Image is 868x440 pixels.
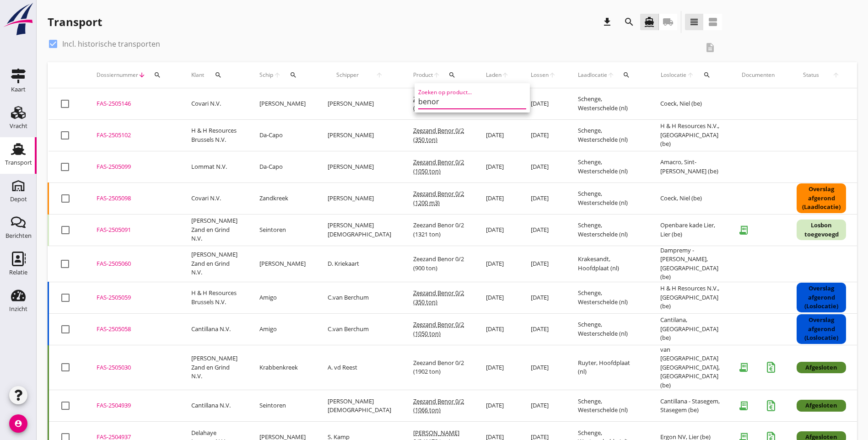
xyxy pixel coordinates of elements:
td: H & H Resources Brussels N.V. [180,282,248,313]
td: Lommat N.V. [180,151,248,182]
span: Schip [259,71,274,79]
td: Krabbenkreek [248,345,317,390]
span: Zeezand Benor 0/2 (1200 m3) [413,189,464,207]
span: Zeezand Benor 0/2 (1066 ton) [413,397,464,414]
td: Zeezand Benor 0/2 (1902 ton) [402,345,475,390]
td: [DATE] [520,88,567,120]
td: [DATE] [520,390,567,422]
td: Dampremy - [PERSON_NAME], [GEOGRAPHIC_DATA] (be) [649,246,731,282]
i: receipt_long [734,358,753,376]
td: [DATE] [520,282,567,313]
td: Schenge, Westerschelde (nl) [567,88,649,120]
td: Amigo [248,282,317,313]
td: Schenge, Westerschelde (nl) [567,282,649,313]
div: Afgesloten [797,400,846,412]
td: Cantillana N.V. [180,313,248,345]
img: logo-small.a267ee39.svg [2,2,35,36]
td: [PERSON_NAME] Zand en Grind N.V. [180,246,248,282]
td: [DATE] [475,182,520,214]
div: Vracht [10,123,27,129]
td: [DATE] [520,345,567,390]
td: [PERSON_NAME][DEMOGRAPHIC_DATA] [317,390,402,422]
div: Afgesloten [797,362,846,374]
td: Cantillana - Stasegem, Stasegem (be) [649,390,731,422]
td: C.van Berchum [317,282,402,313]
i: search [624,16,635,27]
div: FAS-2505060 [97,259,169,268]
td: [PERSON_NAME] Zand en Grind N.V. [180,345,248,390]
td: C.van Berchum [317,313,402,345]
td: [PERSON_NAME] [248,246,317,282]
td: Amacro, Sint-[PERSON_NAME] (be) [649,151,731,182]
div: Klant [191,64,237,86]
td: [PERSON_NAME] [248,88,317,120]
span: Zeezand Benor 0/2 (2000 ton) [413,95,464,112]
td: [PERSON_NAME] [317,182,402,214]
td: Cantilana, [GEOGRAPHIC_DATA] (be) [649,313,731,345]
div: Berichten [5,233,32,239]
td: Seintoren [248,390,317,422]
i: arrow_upward [549,71,556,79]
i: search [154,71,161,79]
div: FAS-2505058 [97,325,169,334]
i: arrow_upward [433,71,440,79]
td: [DATE] [475,119,520,151]
div: FAS-2505146 [97,99,169,108]
span: Loslocatie [660,71,687,79]
i: search [703,71,711,79]
i: arrow_upward [607,71,615,79]
i: receipt_long [734,221,753,239]
i: arrow_upward [367,71,391,79]
div: Depot [10,196,27,202]
td: Cantillana N.V. [180,390,248,422]
span: Zeezand Benor 0/2 (350 ton) [413,289,464,306]
i: account_circle [9,414,27,433]
i: arrow_downward [138,71,146,79]
span: Status [797,71,826,79]
td: [DATE] [475,313,520,345]
span: Laden [486,71,501,79]
td: [DATE] [520,182,567,214]
td: H & H Resources N.V., [GEOGRAPHIC_DATA] (be) [649,119,731,151]
span: Product [413,71,433,79]
div: Transport [5,160,32,166]
i: search [448,71,456,79]
td: Krakesandt, Hoofdplaat (nl) [567,246,649,282]
td: H & H Resources N.V., [GEOGRAPHIC_DATA] (be) [649,282,731,313]
span: Zeezand Benor 0/2 (1050 ton) [413,158,464,175]
i: arrow_upward [687,71,695,79]
td: [DATE] [475,282,520,313]
td: Da-Capo [248,119,317,151]
div: FAS-2505099 [97,162,169,172]
div: Kaart [11,86,26,92]
div: FAS-2504939 [97,401,169,410]
div: Relatie [9,269,27,275]
td: Covari N.V. [180,88,248,120]
td: Schenge, Westerschelde (nl) [567,151,649,182]
i: view_agenda [707,16,718,27]
span: Zeezand Benor 0/2 (350 ton) [413,126,464,144]
td: Schenge, Westerschelde (nl) [567,119,649,151]
td: [DATE] [520,214,567,246]
td: [DATE] [475,390,520,422]
td: [PERSON_NAME] Zand en Grind N.V. [180,214,248,246]
div: Transport [48,15,102,29]
td: [PERSON_NAME] [317,88,402,120]
div: Losbon toegevoegd [797,220,846,240]
td: A. vd Reest [317,345,402,390]
div: FAS-2505098 [97,194,169,203]
i: view_headline [689,16,700,27]
div: FAS-2505030 [97,363,169,372]
td: [PERSON_NAME] [317,119,402,151]
div: Overslag afgerond (Loslocatie) [797,283,846,312]
div: Documenten [742,71,775,79]
td: [DATE] [475,246,520,282]
i: directions_boat [644,16,655,27]
i: arrow_upward [274,71,281,79]
td: [DATE] [520,246,567,282]
td: Coeck, Niel (be) [649,88,731,120]
td: Schenge, Westerschelde (nl) [567,390,649,422]
td: Coeck, Niel (be) [649,182,731,214]
td: [PERSON_NAME] [317,151,402,182]
td: [PERSON_NAME][DEMOGRAPHIC_DATA] [317,214,402,246]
